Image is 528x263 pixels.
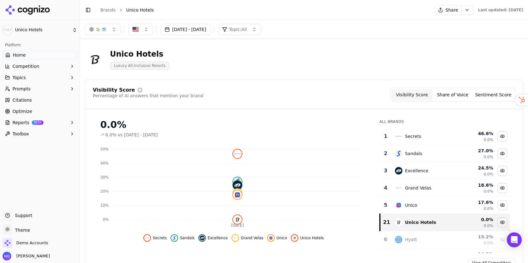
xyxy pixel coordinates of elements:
img: Melissa Dowd [2,252,11,260]
div: 21 [383,219,389,226]
button: Show le blanc data [497,252,507,262]
button: Hide excellence data [198,234,228,242]
tr: 4grand velasGrand Velas18.6%0.0%Hide grand velas data [380,180,510,197]
tspan: 0% [103,217,109,222]
button: Hide unico hotels data [497,217,507,227]
span: Luxury All-Inclusive Resorts [110,62,170,70]
span: 0.0% [484,240,493,245]
button: Hide unico data [497,200,507,210]
img: grand velas [233,189,242,198]
div: 6 [382,236,389,243]
span: Grand Velas [241,235,263,240]
div: Secrets [405,133,421,139]
div: 0.0% [100,119,367,130]
span: 0.0% [484,137,493,142]
div: Excellence [405,168,428,174]
a: Optimize [2,106,77,116]
div: Last updated: [DATE] [478,8,523,13]
button: Sentiment Score [473,89,514,100]
div: Unico Hotels [110,49,170,59]
span: Optimize [12,108,32,114]
button: Visibility Score [392,89,432,100]
span: Demo Accounts [16,240,48,246]
img: secrets [395,133,402,140]
div: 4 [382,184,389,192]
img: sandals [395,150,402,157]
a: Citations [2,95,77,105]
img: excellence [200,235,205,240]
img: sandals [233,177,242,186]
div: 5 [382,201,389,209]
span: Toolbox [12,131,29,137]
span: BETA [32,120,43,125]
button: Hide secrets data [143,234,167,242]
tr: 3excellenceExcellence24.5%0.0%Hide excellence data [380,162,510,180]
tr: 2sandalsSandals27.0%0.0%Hide sandals data [380,145,510,162]
img: unico hotels [233,215,242,224]
button: Open user button [2,252,50,260]
button: Topics [2,73,77,83]
img: excellence [233,181,242,190]
a: Home [2,50,77,60]
button: Hide secrets data [497,131,507,141]
a: Brands [100,8,116,13]
tspan: 40% [100,161,109,165]
div: 24.5 % [460,165,493,171]
div: Percentage of AI answers that mention your brand [93,93,203,99]
tr: 1secretsSecrets46.6%0.0%Hide secrets data [380,128,510,145]
span: 0.0% [484,172,493,177]
button: Hide sandals data [171,234,195,242]
img: unico [395,201,402,209]
div: 2 [382,150,389,157]
img: grand velas [395,184,402,192]
span: Sandals [180,235,195,240]
div: 18.6 % [460,182,493,188]
div: 1 [382,133,389,140]
button: Open organization switcher [2,238,48,248]
span: Reports [12,119,29,126]
img: unico [268,235,273,240]
img: United States [132,26,139,33]
nav: breadcrumb [100,7,422,13]
img: unico [233,190,242,199]
span: Topic: All [229,26,247,33]
span: 0.0% [484,189,493,194]
div: 0.0 % [460,216,493,223]
button: [DATE] - [DATE] [161,24,210,35]
span: Home [13,52,26,58]
button: Competition [2,61,77,71]
div: 15.2 % [460,234,493,240]
button: Share [435,5,461,15]
tr: 21unico hotelsUnico Hotels0.0%0.0%Hide unico hotels data [380,214,510,231]
span: Topics [12,74,26,81]
div: 3 [382,167,389,174]
div: 46.6 % [460,130,493,137]
tr: 5unicoUnico17.6%0.0%Hide unico data [380,197,510,214]
span: Citations [12,97,32,103]
button: Toolbox [2,129,77,139]
span: Competition [12,63,39,69]
img: unico hotels [292,235,297,240]
img: grand velas [233,235,238,240]
button: Hide sandals data [497,149,507,159]
div: Hyatt [405,236,417,243]
tspan: 10% [100,203,109,208]
button: Show hyatt data [497,235,507,245]
span: Excellence [208,235,228,240]
div: Platform [2,40,77,50]
button: Hide unico data [267,234,287,242]
div: 27.0 % [460,148,493,154]
span: 0.0% [484,154,493,159]
span: Unico Hotels [15,27,70,33]
span: 0.0% [484,223,493,228]
span: Prompts [12,86,31,92]
span: Unico Hotels [300,235,324,240]
img: excellence [395,167,402,174]
img: unico hotels [395,219,402,226]
tspan: [DATE] [231,223,244,228]
img: sandals [172,235,177,240]
button: Hide unico hotels data [291,234,324,242]
button: Hide grand velas data [497,183,507,193]
span: vs [DATE] - [DATE] [118,132,158,138]
div: Open Intercom Messenger [507,232,522,247]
